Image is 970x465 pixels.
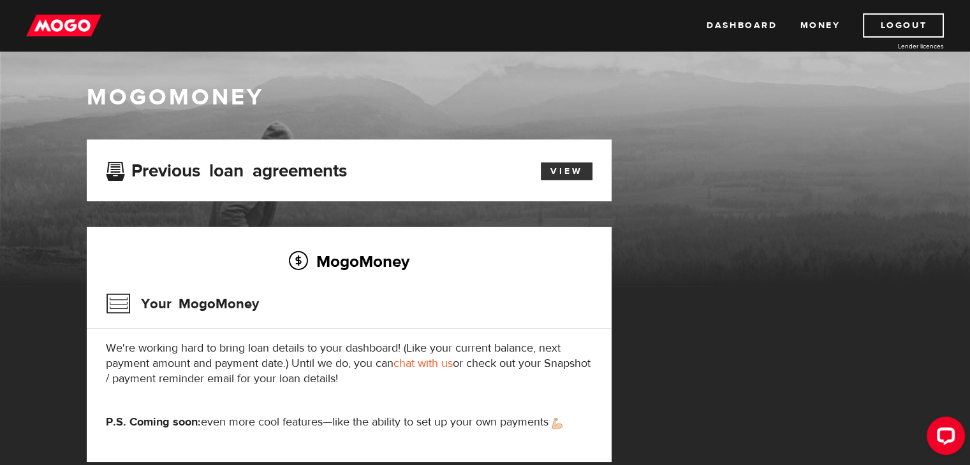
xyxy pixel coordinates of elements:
img: strong arm emoji [552,418,562,429]
img: mogo_logo-11ee424be714fa7cbb0f0f49df9e16ec.png [26,13,101,38]
a: Logout [863,13,944,38]
h2: MogoMoney [106,248,592,275]
h1: MogoMoney [87,84,884,111]
h3: Your MogoMoney [106,287,259,320]
a: Money [800,13,840,38]
a: View [541,162,592,180]
a: Lender licences [848,41,944,51]
a: Dashboard [707,13,777,38]
a: chat with us [393,356,453,371]
iframe: LiveChat chat widget [916,411,970,465]
strong: P.S. Coming soon: [106,415,201,429]
p: even more cool features—like the ability to set up your own payments [106,415,592,430]
h3: Previous loan agreements [106,161,347,177]
p: We're working hard to bring loan details to your dashboard! (Like your current balance, next paym... [106,341,592,387]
